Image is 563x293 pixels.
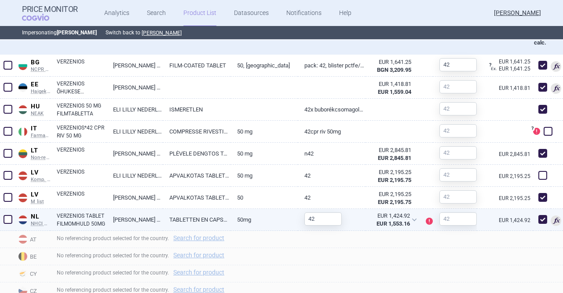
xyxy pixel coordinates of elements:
input: 42 [439,190,477,204]
span: Farmadati [31,133,50,139]
a: BGBGNCPR PRIL [16,57,50,72]
a: VERZENIOS TABLET FILMOMHULD 50MG [57,212,106,228]
strong: EUR 2,195.75 [378,177,411,183]
span: NEAK [31,111,50,117]
span: CY [16,267,50,279]
input: 42 [439,168,477,182]
span: EE [31,81,50,89]
a: EUR 2,195.25 [499,174,533,179]
a: HUHUNEAK [16,101,50,116]
a: 50 [230,187,298,208]
span: No referencing product selected for the country. [57,252,229,259]
a: [PERSON_NAME] NEDERLAND B.V., [GEOGRAPHIC_DATA] [106,187,163,208]
span: LT [31,147,50,155]
span: Used for calculation [551,61,561,72]
a: 50 mg [230,165,298,186]
div: EUR 1,424.92 [372,212,410,220]
span: No referencing product selected for the country. [57,270,229,276]
span: Non-reimb. list [31,155,50,161]
input: 42 [439,146,477,159]
div: EUR 2,195.25 [372,168,412,176]
img: Bulgaria [18,61,27,70]
a: [PERSON_NAME] NEDERLAND [106,209,163,230]
img: Estonia [18,83,27,92]
a: Search for product [173,252,224,258]
span: No referencing product selected for the country. [57,235,229,241]
a: PLĖVELE DENGTOS TABLETĖS [163,143,230,164]
span: No referencing product selected for the country. [57,287,229,293]
div: EUR 1,641.25 [372,58,412,66]
input: 42 [439,102,477,115]
img: Latvia [18,193,27,202]
input: 42 [439,80,477,93]
a: EUR 1,641.25 [491,59,533,64]
a: [PERSON_NAME] NEDERLAND B.V., NYDERLANDAI [106,143,163,164]
button: [PERSON_NAME] [142,30,182,37]
a: VERZENIOS ÕHUKESE POLÜMEERIKATTEGA TABLETT 50MG N42 [57,80,106,96]
a: 42x buborékcsomagolásban (pctfe/pe/pvc/alu) [298,99,366,120]
strong: BGN 3,209.95 [377,67,411,73]
a: 50, [GEOGRAPHIC_DATA] [230,55,298,76]
span: LV [31,169,50,177]
a: 50 mg [230,121,298,142]
span: BE [16,250,50,262]
span: NL [31,213,50,221]
a: ELI LILLY NEDERLAND B.V. [106,165,163,186]
a: APVALKOTAS TABLETES [163,165,230,186]
strong: EUR 1,559.04 [378,89,411,95]
div: EUR 1,418.81 [372,80,412,88]
img: Italy [18,127,27,136]
a: TABLETTEN EN CAPSULES [163,209,230,230]
abbr: MZSR metodika bez stropu marže [372,80,412,96]
a: LTLTNon-reimb. list [16,145,50,160]
a: [PERSON_NAME] NEDERLAND B.V [106,77,163,98]
a: VERZENIOS 50 MG FILMTABLETTA [57,102,106,118]
img: Austria [18,235,27,244]
a: N42 [298,143,366,164]
a: EUR 1,418.81 [499,85,533,91]
span: Used for calculation [551,215,561,226]
a: 50 mg [230,143,298,164]
a: FILM-COATED TABLET [163,55,230,76]
a: LVLVKomp. AB list [16,167,50,182]
div: EUR 1,424.92EUR 1,553.16 [366,209,423,231]
strong: EUR 2,195.75 [378,199,411,205]
a: NLNLNHCI Medicijnkosten [16,211,50,226]
input: 42 [439,58,477,71]
a: VERZENIOS [57,58,106,74]
span: LV [31,191,50,199]
img: Lithuania [18,149,27,158]
abbr: MZSR metodika [372,190,412,206]
a: COMPRESSE RIVESTITE [163,121,230,142]
a: LVLVM list [16,189,50,204]
a: VERZENIOS [57,146,106,162]
a: VERZENIOS [57,190,106,206]
a: ELI LILLY NEDERLAND BV [106,121,163,142]
a: 50MG [230,209,298,230]
img: Hungary [18,105,27,114]
img: Belgium [18,252,27,261]
abbr: Ex-Factory bez DPH zo zdroja [372,146,412,162]
a: 42 [298,165,366,186]
span: M list [31,199,50,205]
a: 42CPR RIV 50MG [298,121,366,142]
abbr: MZSR metodika [372,168,412,184]
a: EUR 2,195.25 [499,196,533,201]
div: EUR 1,641.25 [491,64,533,73]
a: [PERSON_NAME] NEDERLAND B.V, [GEOGRAPHIC_DATA] [106,55,163,76]
a: EEEEHaigekassa [16,79,50,94]
a: VERZENIOS*42 CPR RIV 50 MG [57,124,106,140]
strong: EUR 1,553.16 [377,220,410,227]
a: ITITFarmadati [16,123,50,138]
a: EUR 1,424.92 [499,218,533,223]
span: NHCI Medicijnkosten [31,221,50,227]
a: EUR 2,845.81 [499,152,533,157]
abbr: Nájdená cena bez DPH [372,212,410,228]
span: IT [31,125,50,133]
span: AT [16,233,50,245]
strong: Price Monitor [22,5,78,14]
span: ? [530,126,535,131]
a: Price MonitorCOGVIO [22,5,78,22]
a: VERZENIOS [57,168,106,184]
img: Netherlands [18,215,27,224]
